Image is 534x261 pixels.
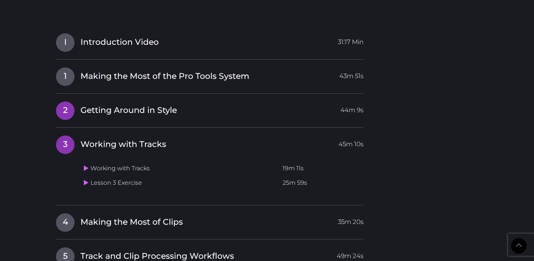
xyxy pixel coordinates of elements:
a: 2Getting Around in Style44m 9s [56,101,364,117]
span: 44m 9s [340,101,363,115]
span: 4 [56,213,75,232]
span: Getting Around in Style [80,105,177,116]
span: Working with Tracks [80,139,166,150]
a: 4Making the Most of Clips35m 20s [56,213,364,228]
td: Lesson 3 Exercise [81,176,280,190]
span: 35m 20s [338,213,363,227]
a: 3Working with Tracks45m 10s [56,135,364,151]
span: 1 [56,67,75,86]
td: 25m 59s [280,176,364,190]
span: Introduction Video [80,37,159,48]
span: I [56,33,75,52]
span: 2 [56,101,75,120]
span: Making the Most of the Pro Tools System [80,71,249,82]
span: 31:17 Min [338,33,363,47]
a: Back to Top [511,238,527,254]
td: Working with Tracks [81,161,280,176]
span: 45m 10s [339,135,363,149]
a: 1Making the Most of the Pro Tools System43m 51s [56,67,364,83]
span: 43m 51s [339,67,363,81]
span: Making the Most of Clips [80,217,183,228]
span: 49m 24s [337,247,363,261]
a: IIntroduction Video31:17 Min [56,33,364,48]
td: 19m 11s [280,161,364,176]
span: 3 [56,135,75,154]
